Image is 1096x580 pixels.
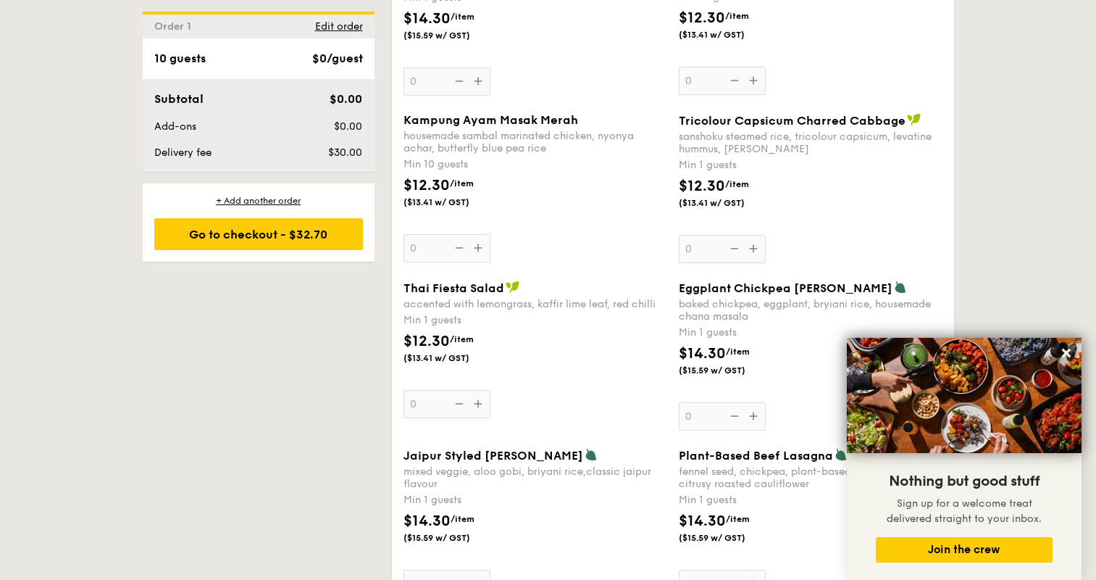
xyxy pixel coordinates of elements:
[403,313,667,328] div: Min 1 guests
[154,20,197,33] span: Order 1
[403,157,667,172] div: Min 10 guests
[403,493,667,507] div: Min 1 guests
[334,120,362,133] span: $0.00
[450,178,474,188] span: /item
[679,513,726,530] span: $14.30
[726,514,750,524] span: /item
[328,146,362,159] span: $30.00
[889,473,1039,490] span: Nothing but good stuff
[679,281,892,295] span: Eggplant Chickpea [PERSON_NAME]
[403,513,451,530] span: $14.30
[726,347,750,357] span: /item
[154,218,363,250] div: Go to checkout - $32.70
[154,50,206,67] div: 10 guests
[403,196,502,208] span: ($13.41 w/ GST)
[847,338,1082,453] img: DSC07876-Edit02-Large.jpeg
[403,130,667,154] div: housemade sambal marinated chicken, nyonya achar, butterfly blue pea rice
[679,130,942,155] div: sanshoku steamed rice, tricolour capsicum, levatine hummus, [PERSON_NAME]
[403,10,451,28] span: $14.30
[679,9,725,27] span: $12.30
[403,333,450,350] span: $12.30
[679,114,905,128] span: Tricolour Capsicum Charred Cabbage
[585,448,598,461] img: icon-vegetarian.fe4039eb.svg
[154,195,363,207] div: + Add another order
[403,298,667,310] div: accented with lemongrass, kaffir lime leaf, red chilli
[451,514,474,524] span: /item
[154,92,204,106] span: Subtotal
[834,448,848,461] img: icon-vegetarian.fe4039eb.svg
[679,493,942,507] div: Min 1 guests
[679,29,777,41] span: ($13.41 w/ GST)
[312,50,363,67] div: $0/guest
[679,532,777,544] span: ($15.59 w/ GST)
[154,146,212,159] span: Delivery fee
[679,298,942,323] div: baked chickpea, eggplant, bryiani rice, housemade chana masala
[894,281,907,294] img: icon-vegetarian.fe4039eb.svg
[679,449,833,463] span: Plant-Based Beef Lasagna
[679,197,777,209] span: ($13.41 w/ GST)
[330,92,362,106] span: $0.00
[403,281,504,295] span: Thai Fiesta Salad
[907,113,921,126] img: icon-vegan.f8ff3823.svg
[679,158,942,173] div: Min 1 guests
[506,281,520,294] img: icon-vegan.f8ff3823.svg
[154,120,196,133] span: Add-ons
[679,345,726,362] span: $14.30
[403,352,502,364] span: ($13.41 w/ GST)
[450,334,474,344] span: /item
[679,465,942,490] div: fennel seed, chickpea, plant-based minced beef, citrusy roasted cauliflower
[315,20,363,33] span: Edit order
[679,178,725,195] span: $12.30
[679,326,942,340] div: Min 1 guests
[679,365,777,376] span: ($15.59 w/ GST)
[403,532,502,544] span: ($15.59 w/ GST)
[1055,341,1078,365] button: Close
[725,179,749,189] span: /item
[403,113,578,127] span: Kampung Ayam Masak Merah
[403,465,667,490] div: mixed veggie, aloo gobi, briyani rice,classic jaipur flavour
[725,11,749,21] span: /item
[451,12,474,22] span: /item
[403,177,450,194] span: $12.30
[403,449,583,463] span: Jaipur Styled [PERSON_NAME]
[876,537,1053,563] button: Join the crew
[403,30,502,41] span: ($15.59 w/ GST)
[887,497,1042,525] span: Sign up for a welcome treat delivered straight to your inbox.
